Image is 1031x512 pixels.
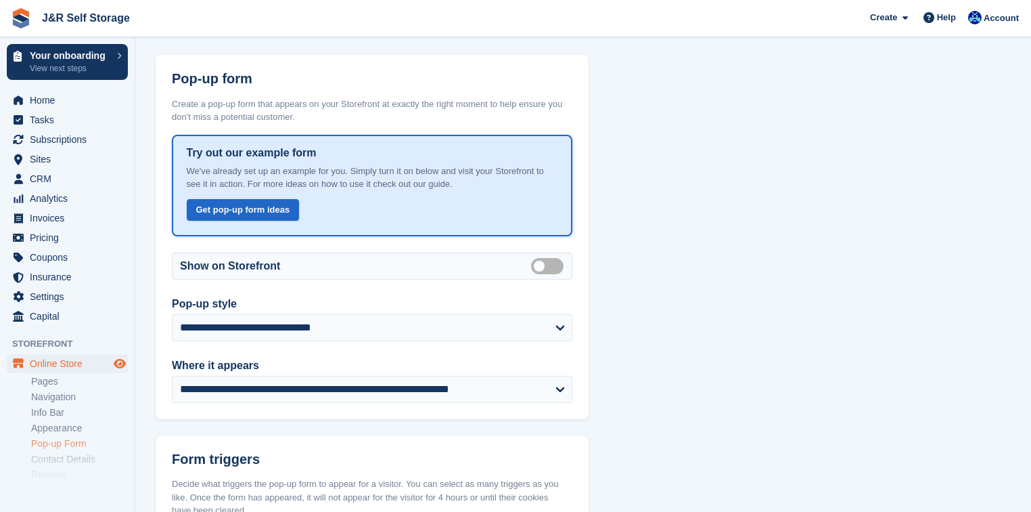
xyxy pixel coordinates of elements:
[7,354,128,373] a: menu
[968,11,982,24] img: Steve Revell
[7,130,128,149] a: menu
[12,337,135,351] span: Storefront
[30,62,110,74] p: View next steps
[187,147,558,159] h3: Try out our example form
[7,287,128,306] a: menu
[30,307,111,326] span: Capital
[112,356,128,372] a: Preview store
[870,11,897,24] span: Create
[187,165,558,191] p: We've already set up an example for you. Simply turn it on below and visit your Storefront to see...
[187,199,300,221] a: Get pop-up form ideas
[30,150,111,169] span: Sites
[984,12,1019,25] span: Account
[30,248,111,267] span: Coupons
[172,358,572,374] label: Where it appears
[31,469,128,482] a: Reviews
[30,169,111,188] span: CRM
[7,228,128,247] a: menu
[30,189,111,208] span: Analytics
[7,150,128,169] a: menu
[7,248,128,267] a: menu
[31,406,128,419] a: Info Bar
[30,110,111,129] span: Tasks
[7,44,128,80] a: Your onboarding View next steps
[7,91,128,110] a: menu
[172,452,260,467] h2: Form triggers
[30,91,111,110] span: Home
[937,11,956,24] span: Help
[30,287,111,306] span: Settings
[31,453,128,466] a: Contact Details
[7,307,128,326] a: menu
[172,253,572,280] div: Show on Storefront
[172,296,572,312] label: Pop-up style
[31,422,128,435] a: Appearance
[31,375,128,388] a: Pages
[531,265,569,267] label: Enabled
[7,189,128,208] a: menu
[30,354,111,373] span: Online Store
[30,209,111,228] span: Invoices
[30,268,111,286] span: Insurance
[30,130,111,149] span: Subscriptions
[7,268,128,286] a: menu
[30,51,110,60] p: Your onboarding
[172,98,572,124] div: Create a pop-up form that appears on your Storefront at exactly the right moment to help ensure y...
[172,71,252,87] h2: Pop-up form
[7,110,128,129] a: menu
[31,438,128,450] a: Pop-up Form
[37,7,135,29] a: J&R Self Storage
[30,228,111,247] span: Pricing
[11,8,31,28] img: stora-icon-8386f47178a22dfd0bd8f6a31ec36ba5ce8667c1dd55bd0f319d3a0aa187defe.svg
[7,169,128,188] a: menu
[7,209,128,228] a: menu
[31,391,128,404] a: Navigation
